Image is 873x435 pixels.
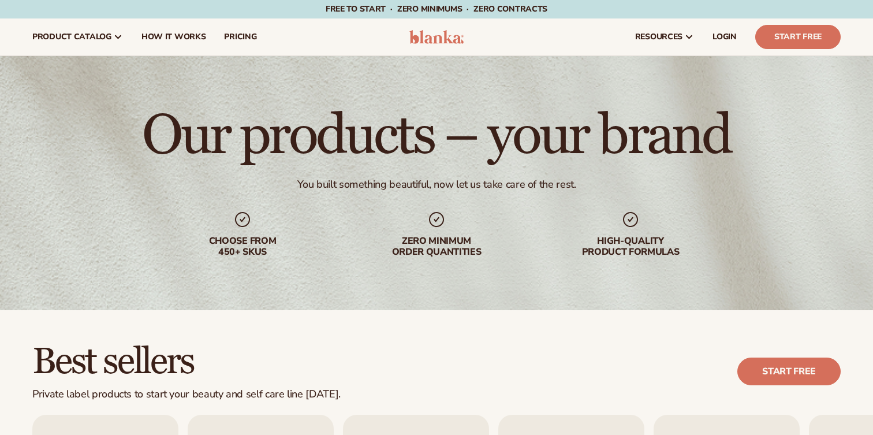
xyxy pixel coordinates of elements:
div: Private label products to start your beauty and self care line [DATE]. [32,388,341,401]
span: LOGIN [712,32,737,42]
span: pricing [224,32,256,42]
span: product catalog [32,32,111,42]
img: logo [409,30,464,44]
div: Choose from 450+ Skus [169,236,316,258]
a: resources [626,18,703,55]
a: pricing [215,18,266,55]
div: High-quality product formulas [557,236,704,258]
a: product catalog [23,18,132,55]
span: resources [635,32,682,42]
a: Start Free [755,25,841,49]
a: LOGIN [703,18,746,55]
span: How It Works [141,32,206,42]
span: Free to start · ZERO minimums · ZERO contracts [326,3,547,14]
a: Start free [737,358,841,385]
h2: Best sellers [32,343,341,381]
div: Zero minimum order quantities [363,236,510,258]
h1: Our products – your brand [142,109,730,164]
div: You built something beautiful, now let us take care of the rest. [297,178,576,191]
a: How It Works [132,18,215,55]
